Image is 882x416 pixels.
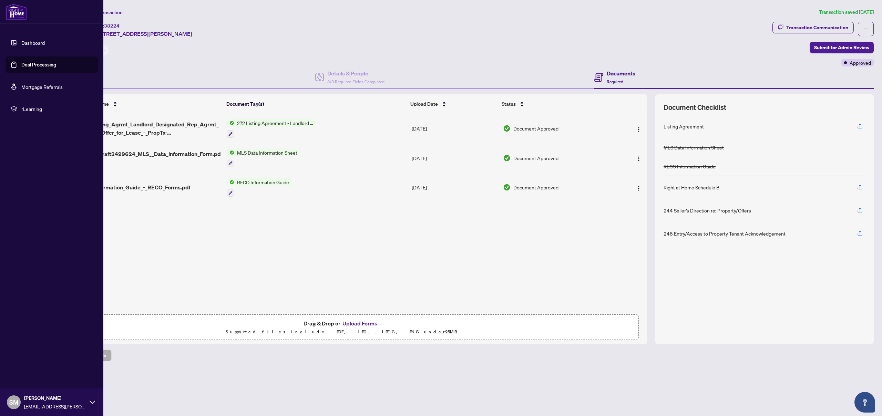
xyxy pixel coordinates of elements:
button: Status IconMLS Data Information Sheet [227,149,300,167]
span: - [104,47,106,53]
a: Dashboard [21,40,45,46]
img: Document Status [503,154,511,162]
span: 272 Listing Agreement - Landlord Designated Representation Agreement Authority to Offer for Lease [234,119,316,127]
button: Transaction Communication [772,22,854,33]
span: MLS Data Information Sheet [234,149,300,156]
span: Document Checklist [664,103,726,112]
span: [PERSON_NAME] [24,394,86,402]
button: Logo [633,182,644,193]
span: [EMAIL_ADDRESS][PERSON_NAME][DOMAIN_NAME] [24,403,86,410]
span: 522-[STREET_ADDRESS][PERSON_NAME] [85,30,192,38]
span: RECO Information Guide [234,178,292,186]
button: Logo [633,153,644,164]
button: Submit for Admin Review [810,42,874,53]
img: Document Status [503,184,511,191]
img: Document Status [503,125,511,132]
span: 272_Listing_Agrmt_Landlord_Designated_Rep_Agrmt_Auth_to_Offer_for_Lease_-_PropTx-[PERSON_NAME].pdf [79,120,221,137]
div: Listing Agreement [664,123,704,130]
span: Required [607,79,623,84]
div: RECO Information Guide [664,163,716,170]
th: (3) File Name [76,94,224,114]
img: Status Icon [227,178,234,186]
h4: Details & People [327,69,384,77]
a: Mortgage Referrals [21,84,63,90]
span: Submit for Admin Review [814,42,869,53]
h4: Documents [607,69,635,77]
span: Approved [850,59,871,66]
span: ellipsis [863,27,868,31]
th: Upload Date [408,94,499,114]
img: Status Icon [227,119,234,127]
div: Right at Home Schedule B [664,184,719,191]
p: Supported files include .PDF, .JPG, .JPEG, .PNG under 25 MB [49,328,634,336]
button: Logo [633,123,644,134]
img: Status Icon [227,149,234,156]
span: Status [502,100,516,108]
span: 38224 [104,23,120,29]
span: Drag & Drop orUpload FormsSupported files include .PDF, .JPG, .JPEG, .PNG under25MB [44,315,638,340]
span: 3/3 Required Fields Completed [327,79,384,84]
img: Logo [636,127,642,132]
img: Logo [636,186,642,191]
span: Document Approved [513,125,558,132]
span: Document Approved [513,154,558,162]
span: Reco_Information_Guide_-_RECO_Forms.pdf [79,183,191,191]
span: View Transaction [86,9,123,15]
td: [DATE] [409,143,500,173]
th: Status [499,94,613,114]
button: Upload Forms [340,319,379,328]
span: Document Approved [513,184,558,191]
div: MLS Data Information Sheet [664,144,724,151]
td: [DATE] [409,173,500,202]
span: Upload Date [410,100,438,108]
span: Listing_Draft2499624_MLS__Data_Information_Form.pdf [79,150,221,166]
div: 244 Seller’s Direction re: Property/Offers [664,207,751,214]
img: logo [6,3,27,20]
button: Status IconRECO Information Guide [227,178,292,197]
img: Logo [636,156,642,162]
div: Transaction Communication [786,22,848,33]
button: Open asap [854,392,875,413]
div: 248 Entry/Access to Property Tenant Acknowledgement [664,230,786,237]
span: SM [9,397,18,407]
span: rLearning [21,105,93,113]
span: Drag & Drop or [304,319,379,328]
th: Document Tag(s) [224,94,408,114]
article: Transaction saved [DATE] [819,8,874,16]
td: [DATE] [409,114,500,143]
a: Deal Processing [21,62,56,68]
button: Status Icon272 Listing Agreement - Landlord Designated Representation Agreement Authority to Offe... [227,119,316,138]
